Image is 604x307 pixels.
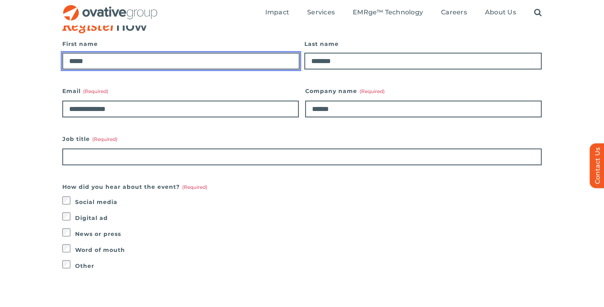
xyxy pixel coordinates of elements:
label: Job title [62,133,542,145]
span: EMRge™ Technology [353,8,423,16]
span: (Required) [182,184,207,190]
a: Search [534,8,542,17]
a: Careers [441,8,467,17]
span: (Required) [360,88,385,94]
a: OG_Full_horizontal_RGB [62,4,158,12]
span: (Required) [83,88,108,94]
a: About Us [485,8,516,17]
a: EMRge™ Technology [353,8,423,17]
span: Services [307,8,335,16]
label: Last name [304,38,542,50]
label: News or press [75,228,542,240]
label: Other [75,260,542,271]
label: First name [62,38,300,50]
label: Company name [305,85,542,97]
a: Services [307,8,335,17]
span: About Us [485,8,516,16]
span: Impact [265,8,289,16]
h3: now [62,18,502,34]
legend: How did you hear about the event? [62,181,207,192]
a: Impact [265,8,289,17]
span: (Required) [92,136,117,142]
label: Digital ad [75,212,542,224]
label: Social media [75,196,542,208]
label: Email [62,85,299,97]
span: Careers [441,8,467,16]
span: Register [62,18,116,35]
label: Word of mouth [75,244,542,256]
